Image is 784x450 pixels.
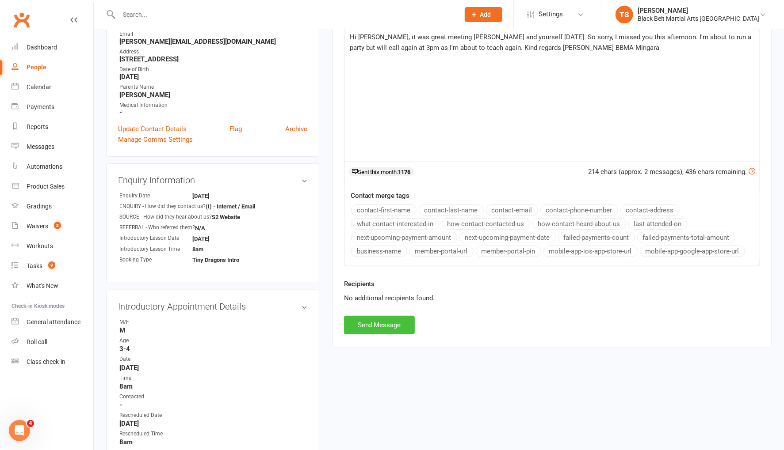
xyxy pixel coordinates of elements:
div: Booking Type [119,256,192,264]
div: TS [616,6,633,23]
div: Reports [27,123,48,130]
div: M/F [119,318,192,326]
a: Flag [229,124,242,134]
label: Contact merge tags [351,190,410,201]
strong: (I) - Internet / Email [206,203,256,210]
strong: - [119,109,307,117]
div: Rescheduled Date [119,411,192,420]
div: Payments [27,103,54,110]
button: business-name [351,246,407,257]
div: [PERSON_NAME] [638,7,759,15]
div: Automations [27,163,62,170]
div: Enquiry Date [119,192,192,200]
div: Dashboard [27,44,57,51]
button: Add [465,7,502,22]
h3: Introductory Appointment Details [118,302,307,311]
strong: 1176 [398,169,411,175]
a: Clubworx [11,9,33,31]
div: Email [119,30,307,38]
label: Recipients [344,279,375,289]
button: contact-first-name [351,204,417,216]
button: failed-payments-count [558,232,635,243]
div: ENQUIRY - How did they contact us? [119,202,206,211]
a: Dashboard [11,38,93,57]
button: contact-email [486,204,538,216]
span: 9 [48,261,55,269]
div: Class check-in [27,358,65,365]
div: Gradings [27,203,52,210]
strong: [PERSON_NAME][EMAIL_ADDRESS][DOMAIN_NAME] [119,38,307,45]
a: Manage Comms Settings [118,134,193,145]
a: Tasks 9 [11,256,93,276]
strong: 8am [119,438,307,446]
strong: [DATE] [192,235,243,242]
span: 3 [54,222,61,229]
div: General attendance [27,318,80,325]
strong: N/A [195,225,246,231]
div: People [27,64,46,71]
div: Roll call [27,338,47,345]
div: Sent this month: [349,167,414,176]
a: People [11,57,93,77]
strong: 8am [119,382,307,390]
div: Tasks [27,262,42,269]
a: Calendar [11,77,93,97]
button: Send Message [344,316,415,334]
button: next-upcoming-payment-amount [351,232,457,243]
strong: [DATE] [192,193,243,199]
a: Update Contact Details [118,124,187,134]
div: Time [119,374,192,382]
span: Hi [PERSON_NAME], it was great meeting [PERSON_NAME] and yourself [DATE]. So sorry, I missed you ... [350,33,753,52]
div: Rescheduled Time [119,430,192,438]
div: Introductory Lesson Date [119,234,192,242]
strong: [STREET_ADDRESS] [119,55,307,63]
div: REFERRAL - Who referred them? [119,223,195,232]
h3: Enquiry Information [118,175,307,185]
input: Search... [116,8,453,21]
a: Roll call [11,332,93,352]
button: member-portal-url [409,246,474,257]
strong: [PERSON_NAME] [119,91,307,99]
button: next-upcoming-payment-date [459,232,556,243]
div: Age [119,337,192,345]
a: Waivers 3 [11,216,93,236]
a: Workouts [11,236,93,256]
button: contact-last-name [419,204,484,216]
a: General attendance kiosk mode [11,312,93,332]
div: Date [119,355,192,363]
strong: [DATE] [119,420,307,427]
a: Archive [285,124,307,134]
strong: M [119,326,307,334]
strong: 3-4 [119,345,307,353]
button: contact-address [620,204,680,216]
div: What's New [27,282,58,289]
div: Waivers [27,223,48,230]
div: Messages [27,143,54,150]
strong: [DATE] [119,364,307,372]
a: Class kiosk mode [11,352,93,372]
a: What's New [11,276,93,296]
div: SOURCE - How did they hear about us? [119,213,212,221]
div: Contacted [119,393,192,401]
a: Automations [11,157,93,177]
a: Product Sales [11,177,93,197]
strong: S2 Website [212,214,263,220]
button: what-contact-interested-in [351,218,440,230]
strong: - [119,401,307,409]
button: how-contact-contacted-us [442,218,530,230]
button: last-attended-on [628,218,688,230]
div: Date of Birth [119,65,307,74]
button: member-portal-pin [476,246,541,257]
iframe: Intercom live chat [9,420,30,441]
span: 4 [27,420,34,427]
strong: [DATE] [119,73,307,81]
div: 214 chars (approx. 2 messages), 436 chars remaining. [588,166,755,177]
div: Calendar [27,83,51,91]
div: Product Sales [27,183,65,190]
div: Workouts [27,242,53,250]
a: Gradings [11,197,93,216]
strong: 8am [192,246,243,253]
button: mobile-app-ios-app-store-url [543,246,638,257]
button: failed-payments-total-amount [637,232,735,243]
div: Introductory Lesson Time [119,245,192,253]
